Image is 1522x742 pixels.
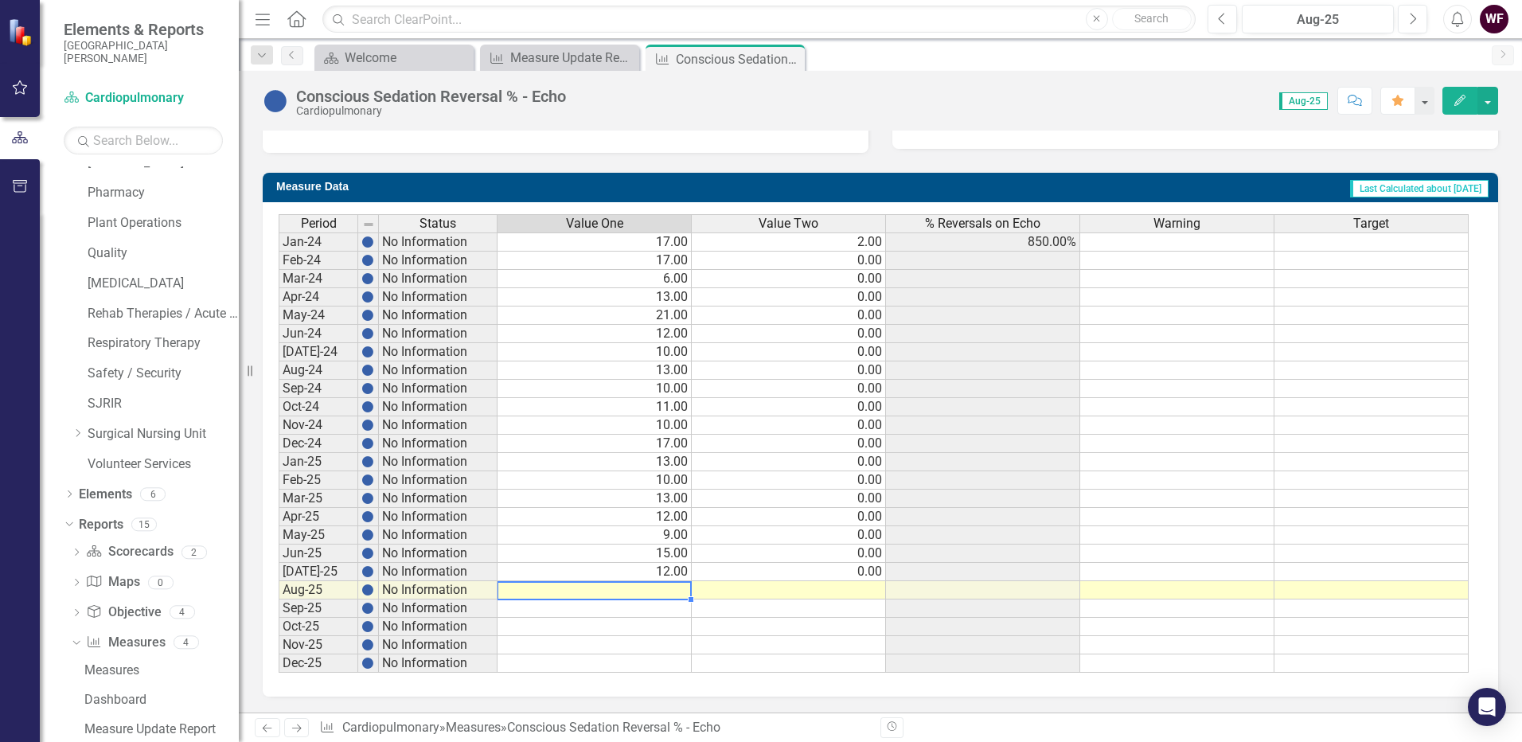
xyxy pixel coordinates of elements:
[279,599,358,618] td: Sep-25
[446,720,501,735] a: Measures
[379,435,498,453] td: No Information
[279,654,358,673] td: Dec-25
[1468,688,1506,726] div: Open Intercom Messenger
[886,232,1080,252] td: 850.00%
[692,307,886,325] td: 0.00
[498,490,692,508] td: 13.00
[140,487,166,501] div: 6
[279,471,358,490] td: Feb-25
[379,471,498,490] td: No Information
[1350,180,1489,197] span: Last Calculated about [DATE]
[498,252,692,270] td: 17.00
[181,545,207,559] div: 2
[379,270,498,288] td: No Information
[361,327,374,340] img: BgCOk07PiH71IgAAAABJRU5ErkJggg==
[361,400,374,413] img: BgCOk07PiH71IgAAAABJRU5ErkJggg==
[379,563,498,581] td: No Information
[279,453,358,471] td: Jan-25
[279,307,358,325] td: May-24
[1480,5,1508,33] button: WF
[498,380,692,398] td: 10.00
[86,634,165,652] a: Measures
[379,307,498,325] td: No Information
[279,563,358,581] td: [DATE]-25
[84,722,239,736] div: Measure Update Report
[263,88,288,114] img: No Information
[174,636,199,650] div: 4
[692,232,886,252] td: 2.00
[498,270,692,288] td: 6.00
[379,380,498,398] td: No Information
[64,20,223,39] span: Elements & Reports
[498,508,692,526] td: 12.00
[498,435,692,453] td: 17.00
[379,618,498,636] td: No Information
[279,325,358,343] td: Jun-24
[8,18,36,46] img: ClearPoint Strategy
[676,49,801,69] div: Conscious Sedation Reversal % - Echo
[279,343,358,361] td: [DATE]-24
[379,288,498,307] td: No Information
[88,425,239,443] a: Surgical Nursing Unit
[361,492,374,505] img: BgCOk07PiH71IgAAAABJRU5ErkJggg==
[498,343,692,361] td: 10.00
[148,576,174,589] div: 0
[64,127,223,154] input: Search Below...
[80,658,239,683] a: Measures
[379,581,498,599] td: No Information
[279,252,358,270] td: Feb-24
[279,361,358,380] td: Aug-24
[692,398,886,416] td: 0.00
[279,270,358,288] td: Mar-24
[498,453,692,471] td: 13.00
[498,471,692,490] td: 10.00
[296,88,566,105] div: Conscious Sedation Reversal % - Echo
[510,48,635,68] div: Measure Update Report
[498,563,692,581] td: 12.00
[692,490,886,508] td: 0.00
[170,606,195,619] div: 4
[80,717,239,742] a: Measure Update Report
[692,416,886,435] td: 0.00
[279,435,358,453] td: Dec-24
[379,453,498,471] td: No Information
[319,719,868,737] div: » »
[379,636,498,654] td: No Information
[692,526,886,545] td: 0.00
[484,48,635,68] a: Measure Update Report
[361,510,374,523] img: BgCOk07PiH71IgAAAABJRU5ErkJggg==
[361,236,374,248] img: BgCOk07PiH71IgAAAABJRU5ErkJggg==
[692,380,886,398] td: 0.00
[88,365,239,383] a: Safety / Security
[692,361,886,380] td: 0.00
[322,6,1196,33] input: Search ClearPoint...
[925,217,1040,231] span: % Reversals on Echo
[88,184,239,202] a: Pharmacy
[498,307,692,325] td: 21.00
[79,516,123,534] a: Reports
[379,545,498,563] td: No Information
[759,217,818,231] span: Value Two
[1247,10,1388,29] div: Aug-25
[420,217,456,231] span: Status
[279,232,358,252] td: Jan-24
[379,361,498,380] td: No Information
[692,545,886,563] td: 0.00
[279,545,358,563] td: Jun-25
[276,181,690,193] h3: Measure Data
[1242,5,1394,33] button: Aug-25
[361,382,374,395] img: BgCOk07PiH71IgAAAABJRU5ErkJggg==
[88,334,239,353] a: Respiratory Therapy
[279,508,358,526] td: Apr-25
[86,603,161,622] a: Objective
[361,529,374,541] img: BgCOk07PiH71IgAAAABJRU5ErkJggg==
[301,217,337,231] span: Period
[64,89,223,107] a: Cardiopulmonary
[379,490,498,508] td: No Information
[88,244,239,263] a: Quality
[86,543,173,561] a: Scorecards
[692,252,886,270] td: 0.00
[498,288,692,307] td: 13.00
[1112,8,1192,30] button: Search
